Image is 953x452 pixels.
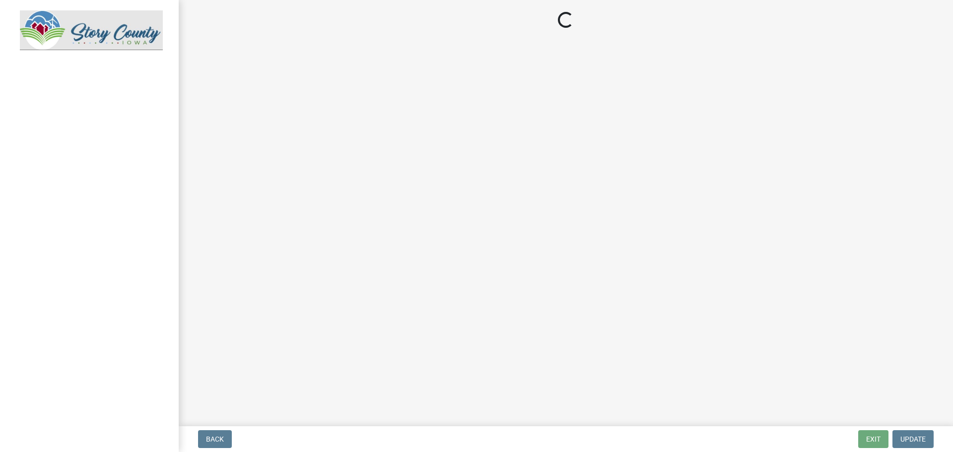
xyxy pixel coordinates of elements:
[206,435,224,443] span: Back
[198,430,232,448] button: Back
[858,430,888,448] button: Exit
[20,10,163,50] img: Story County, Iowa
[892,430,934,448] button: Update
[900,435,926,443] span: Update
